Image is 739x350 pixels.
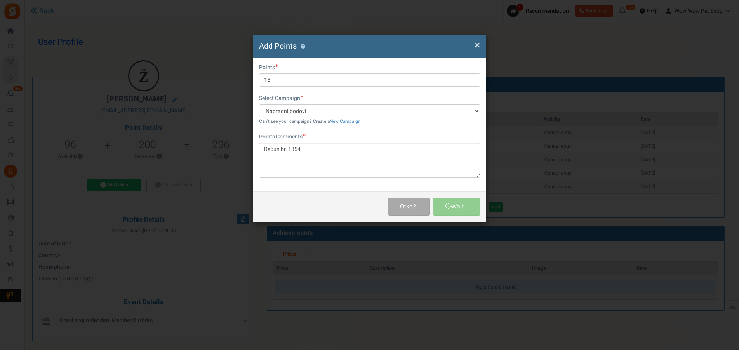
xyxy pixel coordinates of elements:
[475,38,480,52] span: ×
[6,3,30,26] button: Open LiveChat chat widget
[259,118,361,125] small: Can't see your campaign? Create a
[301,44,306,49] button: ?
[330,118,361,125] a: New Campaign
[259,94,303,102] label: Select Campaign
[259,133,306,141] label: Points Comments
[259,40,297,52] span: Add Points
[259,64,278,72] label: Points
[388,198,429,216] button: Otkaži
